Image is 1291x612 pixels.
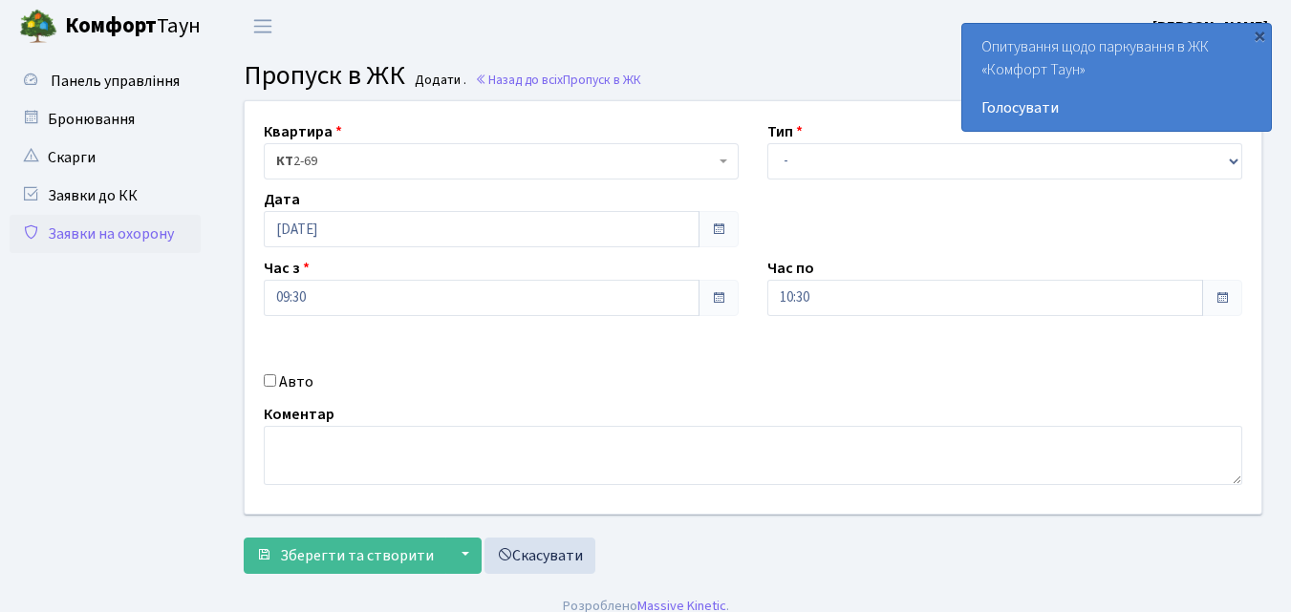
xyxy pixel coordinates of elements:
b: Комфорт [65,11,157,41]
a: Заявки на охорону [10,215,201,253]
label: Авто [279,370,313,393]
small: Додати . [411,73,466,89]
label: Тип [767,120,803,143]
a: Панель управління [10,62,201,100]
label: Квартира [264,120,342,143]
a: Скасувати [484,538,595,574]
span: Панель управління [51,71,180,92]
label: Час з [264,257,310,280]
span: <b>КТ</b>&nbsp;&nbsp;&nbsp;&nbsp;2-69 [264,143,739,179]
b: КТ [276,152,293,171]
button: Зберегти та створити [244,538,446,574]
span: Зберегти та створити [280,545,434,566]
img: logo.png [19,8,57,46]
span: <b>КТ</b>&nbsp;&nbsp;&nbsp;&nbsp;2-69 [276,152,715,171]
a: Бронювання [10,100,201,138]
b: [PERSON_NAME] [1152,16,1268,37]
label: Час по [767,257,814,280]
label: Дата [264,188,300,211]
div: × [1250,26,1269,45]
span: Пропуск в ЖК [244,56,405,95]
span: Таун [65,11,201,43]
a: [PERSON_NAME] [1152,15,1268,38]
a: Голосувати [981,96,1252,119]
label: Коментар [264,403,334,426]
a: Скарги [10,138,201,177]
button: Переключити навігацію [239,11,287,42]
a: Заявки до КК [10,177,201,215]
span: Пропуск в ЖК [563,71,641,89]
a: Назад до всіхПропуск в ЖК [475,71,641,89]
div: Опитування щодо паркування в ЖК «Комфорт Таун» [962,24,1271,131]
